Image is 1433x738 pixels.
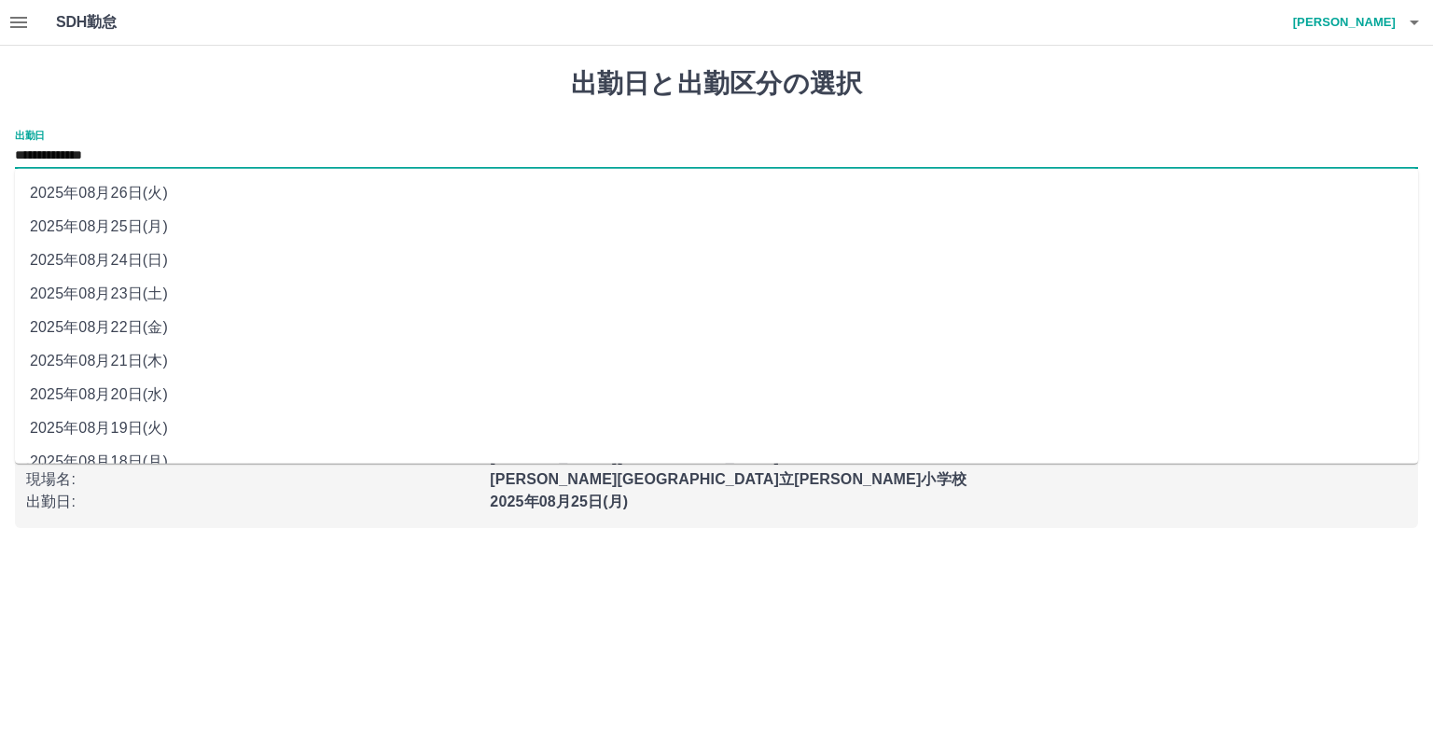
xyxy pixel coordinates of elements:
[26,491,479,513] p: 出勤日 :
[15,344,1418,378] li: 2025年08月21日(木)
[15,128,45,142] label: 出勤日
[15,378,1418,411] li: 2025年08月20日(水)
[15,176,1418,210] li: 2025年08月26日(火)
[15,411,1418,445] li: 2025年08月19日(火)
[15,244,1418,277] li: 2025年08月24日(日)
[15,68,1418,100] h1: 出勤日と出勤区分の選択
[15,210,1418,244] li: 2025年08月25日(月)
[15,277,1418,311] li: 2025年08月23日(土)
[15,445,1418,479] li: 2025年08月18日(月)
[490,494,628,509] b: 2025年08月25日(月)
[26,468,479,491] p: 現場名 :
[490,471,966,487] b: [PERSON_NAME][GEOGRAPHIC_DATA]立[PERSON_NAME]小学校
[15,311,1418,344] li: 2025年08月22日(金)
